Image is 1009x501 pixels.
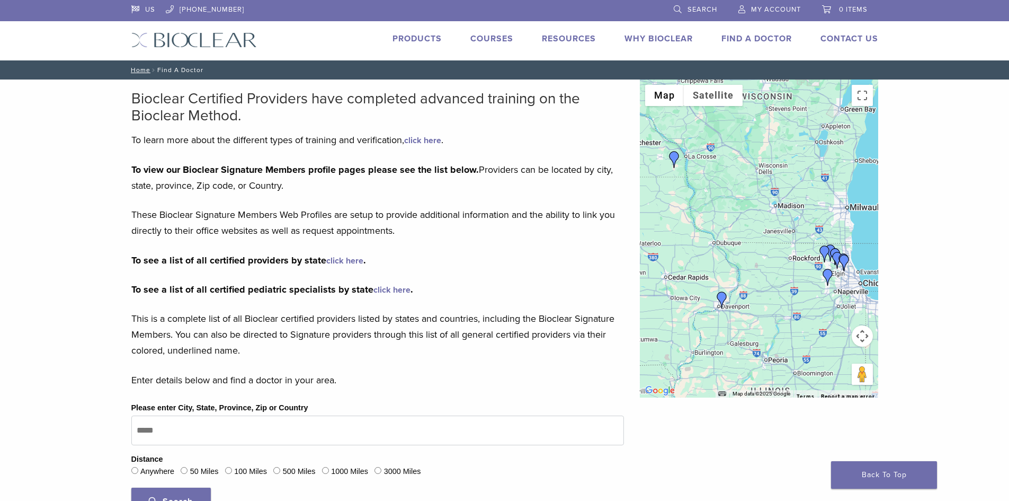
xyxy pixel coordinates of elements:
p: Providers can be located by city, state, province, Zip code, or Country. [131,162,624,194]
span: Map data ©2025 Google [733,391,790,397]
a: Why Bioclear [624,33,693,44]
label: 1000 Miles [331,466,368,478]
label: 50 Miles [190,466,219,478]
h2: Bioclear Certified Providers have completed advanced training on the Bioclear Method. [131,90,624,124]
div: Dr. Ankur Patel [829,252,846,269]
button: Show satellite imagery [684,85,743,106]
div: Dr. Kathy Pawlusiewicz [836,254,853,271]
button: Map camera controls [852,326,873,347]
span: 0 items [839,5,868,14]
label: Anywhere [140,466,174,478]
div: Dr. Stacey Johanson [666,151,683,168]
button: Toggle fullscreen view [852,85,873,106]
div: Dr. Niraj Patel [822,244,839,261]
p: Enter details below and find a doctor in your area. [131,372,624,388]
span: / [150,67,157,73]
div: Dr. Margaret Radziszewski [835,253,852,270]
label: 100 Miles [234,466,267,478]
nav: Find A Doctor [123,60,886,80]
a: Products [392,33,442,44]
label: Please enter City, State, Province, Zip or Country [131,402,308,414]
span: My Account [751,5,801,14]
label: 3000 Miles [384,466,421,478]
img: Bioclear [131,32,257,48]
button: Drag Pegman onto the map to open Street View [852,364,873,385]
a: Find A Doctor [721,33,792,44]
a: click here [404,135,441,146]
a: Back To Top [831,461,937,489]
strong: To see a list of all certified pediatric specialists by state . [131,284,413,295]
strong: To see a list of all certified providers by state . [131,254,366,266]
p: This is a complete list of all Bioclear certified providers listed by states and countries, inclu... [131,311,624,358]
legend: Distance [131,454,163,465]
a: Home [128,66,150,74]
div: DR. Brian Prudent [713,292,730,309]
div: Dr. Iwona Iwaszczyszyn [827,248,844,265]
a: Open this area in Google Maps (opens a new window) [642,384,677,398]
a: Contact Us [820,33,878,44]
label: 500 Miles [283,466,316,478]
p: These Bioclear Signature Members Web Profiles are setup to provide additional information and the... [131,207,624,239]
span: Search [687,5,717,14]
a: click here [326,256,363,266]
div: Dr. Ken Korpan [819,269,836,286]
button: Keyboard shortcuts [718,390,726,398]
a: Report a map error [821,393,875,399]
div: Dr. Nirvana Leix [816,245,833,262]
button: Show street map [645,85,684,106]
p: To learn more about the different types of training and verification, . [131,132,624,148]
a: Terms (opens in new tab) [797,393,815,400]
img: Google [642,384,677,398]
strong: To view our Bioclear Signature Members profile pages please see the list below. [131,164,479,175]
a: Courses [470,33,513,44]
a: Resources [542,33,596,44]
a: click here [373,285,410,295]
